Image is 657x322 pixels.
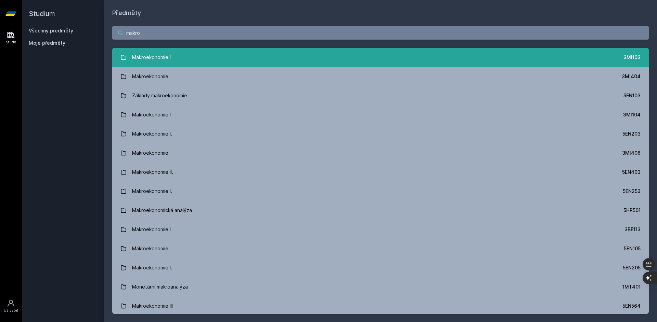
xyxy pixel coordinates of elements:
a: Makroekonomická analýza 5HP501 [112,201,649,220]
div: Uživatel [4,308,18,313]
a: Uživatel [1,296,21,317]
a: Makroekonomie I. 5EN205 [112,258,649,277]
a: Makroekonomie I 3MI104 [112,105,649,124]
a: Všechny předměty [29,28,73,33]
a: Monetární makroanalýza 1MT401 [112,277,649,296]
a: Makroekonomie I. 5EN253 [112,182,649,201]
div: Monetární makroanalýza [132,280,188,294]
div: 5EN403 [622,169,641,176]
div: Makroekonomie I [132,108,171,122]
a: Makroekonomie II. 5EN403 [112,163,649,182]
div: 3MI103 [623,54,641,61]
div: 5EN103 [623,92,641,99]
div: 3BE113 [624,226,641,233]
a: Základy makroekonomie 5EN103 [112,86,649,105]
a: Makroekonomie I 3BE113 [112,220,649,239]
div: Makroekonomie I. [132,261,172,275]
div: Základy makroekonomie [132,89,187,102]
div: 3MI404 [622,73,641,80]
div: 5HP501 [623,207,641,214]
a: Makroekonomie I 3MI103 [112,48,649,67]
div: 5EN253 [623,188,641,195]
div: Makroekonomie [132,70,168,83]
div: Makroekonomie I. [132,184,172,198]
div: Study [6,40,16,45]
a: Makroekonomie 3MI404 [112,67,649,86]
div: 3MI104 [623,111,641,118]
div: 5EN205 [623,264,641,271]
div: 5EN203 [622,130,641,137]
div: Makroekonomie I. [132,127,172,141]
a: Makroekonomie III 5EN564 [112,296,649,316]
div: Makroekonomie I [132,223,171,236]
div: Makroekonomie II. [132,165,173,179]
div: 5EN564 [622,303,641,309]
span: Moje předměty [29,40,65,46]
a: Makroekonomie 5EN105 [112,239,649,258]
a: Makroekonomie I. 5EN203 [112,124,649,143]
h1: Předměty [112,8,649,18]
div: Makroekonomie III [132,299,173,313]
input: Název nebo ident předmětu… [112,26,649,40]
div: 3MI406 [622,150,641,156]
div: Makroekonomie I [132,51,171,64]
div: 1MT401 [622,283,641,290]
div: 5EN105 [624,245,641,252]
a: Study [1,27,21,48]
div: Makroekonomická analýza [132,204,192,217]
a: Makroekonomie 3MI406 [112,143,649,163]
div: Makroekonomie [132,242,168,255]
div: Makroekonomie [132,146,168,160]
